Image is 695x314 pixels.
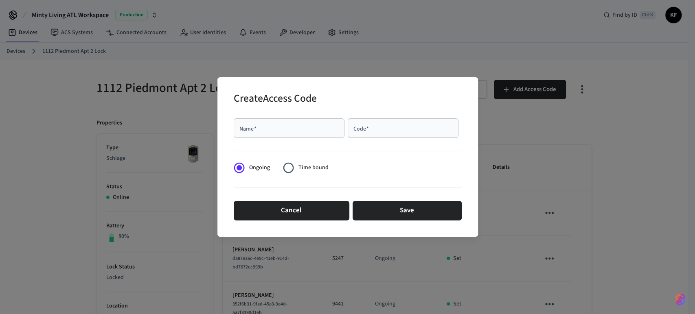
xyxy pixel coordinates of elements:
span: Ongoing [249,164,270,172]
h2: Create Access Code [234,87,317,112]
span: Time bound [298,164,329,172]
button: Cancel [234,201,349,220]
img: SeamLogoGradient.69752ec5.svg [675,293,685,306]
button: Save [353,201,462,220]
